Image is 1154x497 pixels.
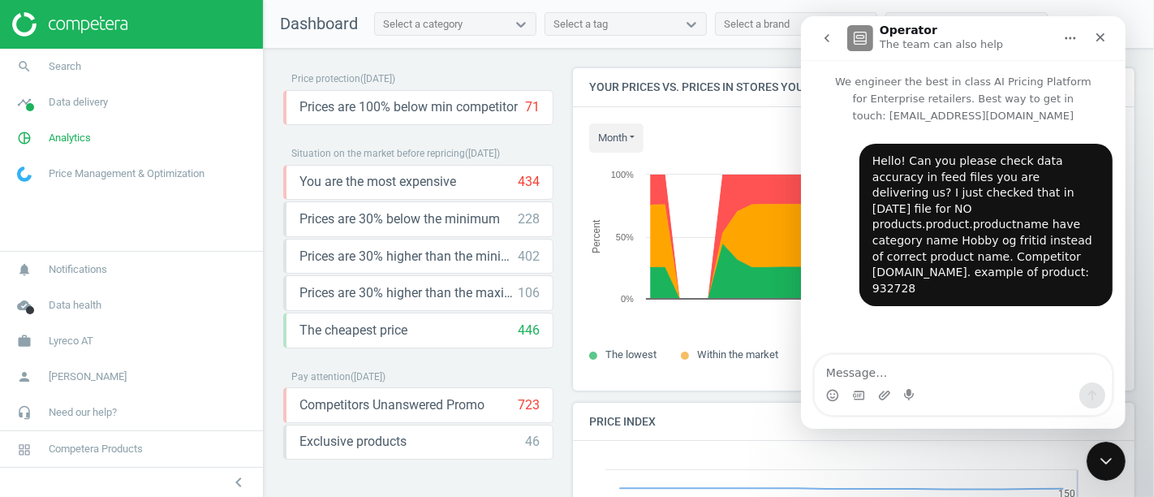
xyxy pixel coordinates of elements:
div: Select a category [383,17,463,32]
text: 50% [616,232,634,242]
i: chevron_left [229,473,248,492]
i: headset_mic [9,397,40,428]
iframe: Intercom live chat [801,16,1126,429]
span: Within the market [697,348,778,361]
div: 402 [518,248,540,266]
span: Data delivery [49,95,108,110]
span: Price protection [291,73,360,84]
span: Exclusive products [299,433,407,451]
h4: Price Index [573,403,1135,441]
span: Situation on the market before repricing [291,148,465,159]
span: Prices are 30% below the minimum [299,210,500,228]
span: Dashboard [280,14,358,33]
span: Price Management & Optimization [49,166,205,181]
h4: Your prices vs. prices in stores you monitor [573,68,1135,106]
span: ( [DATE] ) [360,73,395,84]
div: 71 [525,98,540,116]
span: Search [49,59,81,74]
div: 106 [518,284,540,302]
span: Analytics [49,131,91,145]
span: ( [DATE] ) [351,371,385,382]
span: Prices are 100% below min competitor [299,98,518,116]
span: Prices are 30% higher than the maximal [299,284,518,302]
button: month [589,123,644,153]
i: work [9,326,40,357]
div: 723 [518,396,540,414]
i: cloud_done [9,290,40,321]
tspan: Percent [591,219,602,253]
text: 100% [611,170,634,179]
i: pie_chart_outlined [9,123,40,153]
div: 434 [518,173,540,191]
span: Need our help? [49,405,117,420]
div: 228 [518,210,540,228]
i: timeline [9,87,40,118]
text: 0% [621,294,634,304]
img: wGWNvw8QSZomAAAAABJRU5ErkJggg== [17,166,32,182]
span: Prices are 30% higher than the minimum [299,248,518,266]
span: Notifications [49,262,107,277]
div: 446 [518,322,540,339]
span: Competitors Unanswered Promo [299,396,484,414]
i: search [9,51,40,82]
i: person [9,361,40,392]
span: [PERSON_NAME] [49,370,127,384]
span: The cheapest price [299,322,407,339]
div: 46 [525,433,540,451]
div: Select a brand [724,17,790,32]
span: Data health [49,298,101,313]
span: Competera Products [49,442,143,456]
img: ajHJNr6hYgQAAAAASUVORK5CYII= [12,12,127,37]
span: The lowest [605,348,657,361]
i: notifications [9,254,40,285]
span: Pay attention [291,371,351,382]
button: chevron_left [218,472,259,493]
iframe: Intercom live chat [1087,442,1126,481]
div: Select a tag [553,17,608,32]
span: You are the most expensive [299,173,456,191]
span: ( [DATE] ) [465,148,500,159]
span: Lyreco AT [49,334,93,348]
